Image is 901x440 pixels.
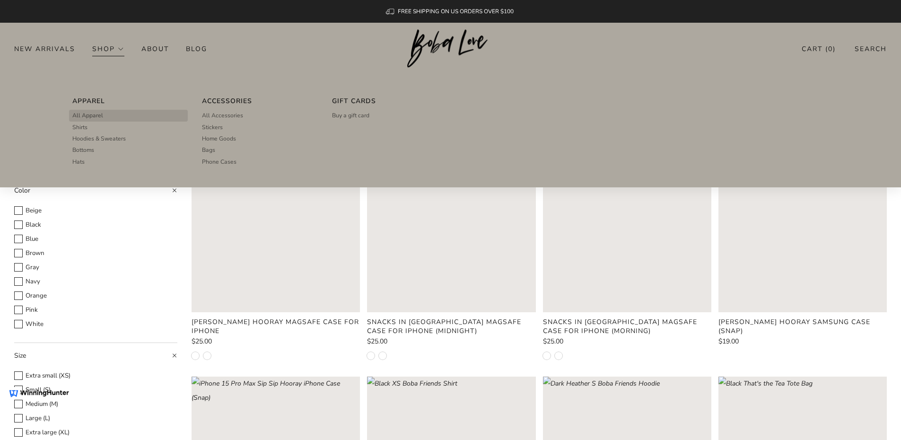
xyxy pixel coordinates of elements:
[14,205,177,216] label: Beige
[407,29,494,68] img: Boba Love
[802,41,836,57] a: Cart
[367,144,535,312] image-skeleton: Loading image: Glossy iPhone 14 Snacks in Taiwan MagSafe Case for iPhone (Midnight)
[828,44,833,53] items-count: 0
[14,427,177,438] label: Extra large (XL)
[92,41,124,56] a: Shop
[14,290,177,301] label: Orange
[15,25,23,32] img: website_grey.svg
[718,318,887,335] a: [PERSON_NAME] Hooray Samsung Case (Snap)
[202,122,315,133] a: Stickers
[14,184,177,203] summary: Color
[72,158,85,166] span: Hats
[72,110,185,121] a: All Apparel
[72,122,185,133] a: Shirts
[72,111,103,120] span: All Apparel
[855,41,887,57] a: Search
[332,110,445,121] a: Buy a gift card
[14,276,177,287] label: Navy
[718,317,870,335] product-card-title: [PERSON_NAME] Hooray Samsung Case (Snap)
[332,111,369,120] span: Buy a gift card
[718,144,887,312] image-skeleton: Loading image: Samsung Galaxy S24 Ultra Sip Sip Hooray Samsung Case (Snap)
[14,370,177,381] label: Extra small (XS)
[192,338,360,345] a: $25.00
[570,56,596,62] div: Backlinks
[192,318,360,335] a: [PERSON_NAME] Hooray MagSafe Case for iPhone
[543,144,711,312] a: Glossy iPhone 14 Snacks in Taiwan MagSafe Case for iPhone (Morning) Loading image: Glossy iPhone ...
[192,317,359,335] product-card-title: [PERSON_NAME] Hooray MagSafe Case for iPhone
[782,55,790,62] img: tab_seo_analyzer_grey.svg
[72,146,94,154] span: Bottoms
[718,337,739,346] span: $19.00
[543,337,563,346] span: $25.00
[367,144,535,312] a: Glossy iPhone 14 Snacks in Taiwan MagSafe Case for iPhone (Midnight) Loading image: Glossy iPhone...
[14,186,30,195] span: Color
[103,55,110,62] img: tab_domain_overview_orange.svg
[14,262,177,273] label: Gray
[202,158,236,166] span: Phone Cases
[14,248,177,259] label: Brown
[14,319,177,330] label: White
[72,134,126,143] span: Hoodies & Sweaters
[72,156,185,167] a: Hats
[560,55,568,62] img: tab_backlinks_grey.svg
[718,144,887,312] a: Samsung Galaxy S24 Ultra Sip Sip Hooray Samsung Case (Snap) Loading image: Samsung Galaxy S24 Ult...
[793,56,820,62] div: Site Audit
[192,144,360,312] image-skeleton: Loading image: Glossy iPhone 14 Sip Sip Hooray MagSafe Case for iPhone
[72,95,185,107] a: Apparel
[72,123,87,132] span: Shirts
[202,133,315,144] a: Home Goods
[15,15,23,23] img: logo_orange.svg
[543,144,711,312] image-skeleton: Loading image: Glossy iPhone 14 Snacks in Taiwan MagSafe Case for iPhone (Morning)
[367,318,535,335] a: Snacks in [GEOGRAPHIC_DATA] MagSafe Case for iPhone (Midnight)
[202,134,236,143] span: Home Goods
[543,317,697,335] product-card-title: Snacks in [GEOGRAPHIC_DATA] MagSafe Case for iPhone (Morning)
[543,338,711,345] a: $25.00
[14,41,75,56] a: New Arrivals
[398,8,514,15] span: FREE SHIPPING ON US ORDERS OVER $100
[72,133,185,144] a: Hoodies & Sweaters
[718,338,887,345] a: $19.00
[367,337,387,346] span: $25.00
[855,20,863,27] img: setting.svg
[323,55,330,62] img: tab_keywords_by_traffic_grey.svg
[14,234,177,245] label: Blue
[543,318,711,335] a: Snacks in [GEOGRAPHIC_DATA] MagSafe Case for iPhone (Morning)
[14,220,177,230] label: Black
[14,343,177,369] summary: Size
[192,144,360,312] a: Glossy iPhone 14 Sip Sip Hooray MagSafe Case for iPhone Loading image: Glossy iPhone 14 Sip Sip H...
[72,144,185,156] a: Bottoms
[202,146,215,154] span: Bags
[407,29,494,69] a: Boba Love
[192,337,212,346] span: $25.00
[186,41,207,56] a: Blog
[202,156,315,167] a: Phone Cases
[14,305,177,316] label: Pink
[332,95,445,107] a: Gift Cards
[202,110,315,121] a: All Accessories
[333,56,388,62] div: Keywords by Traffic
[202,123,223,132] span: Stickers
[202,111,243,120] span: All Accessories
[875,20,883,27] img: go_to_app.svg
[26,15,46,23] div: v 4.0.25
[367,338,535,345] a: $25.00
[202,144,315,156] a: Bags
[25,25,104,32] div: Domain: [DOMAIN_NAME]
[367,317,521,335] product-card-title: Snacks in [GEOGRAPHIC_DATA] MagSafe Case for iPhone (Midnight)
[835,20,843,27] img: support.svg
[141,41,169,56] a: About
[14,351,26,360] span: Size
[113,56,162,62] div: Domain Overview
[202,95,315,107] a: Accessories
